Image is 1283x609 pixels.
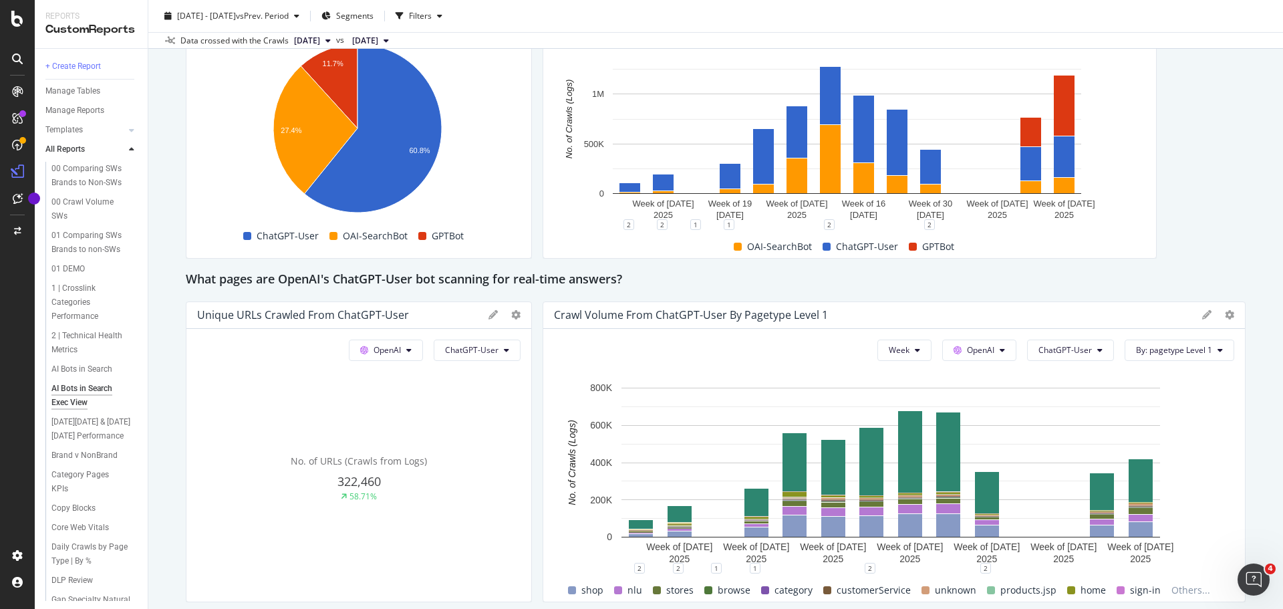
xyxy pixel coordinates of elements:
span: Week [889,344,909,356]
text: 500K [584,139,605,149]
text: 2025 [1130,554,1151,564]
div: Tooltip anchor [28,193,40,205]
div: Templates [45,123,83,137]
span: [DATE] - [DATE] [177,10,236,21]
a: All Reports [45,142,125,156]
text: 800K [590,382,612,393]
text: [DATE] [850,210,877,220]
span: OpenAI [374,344,401,356]
text: [DATE] [917,210,944,220]
span: ChatGPT-User [257,228,319,244]
div: Daily Crawls by Page Type | By % [51,540,130,568]
div: 2 [865,563,875,574]
text: 0 [607,531,612,542]
svg: A chart. [197,37,517,225]
div: Filters [409,10,432,21]
svg: A chart. [554,37,1139,225]
text: 200K [590,495,612,505]
svg: A chart. [554,381,1228,568]
div: 2 [634,563,645,574]
text: 2025 [654,210,673,220]
a: 00 Crawl Volume SWs [51,195,138,223]
div: 1 | Crosslink Categories Performance [51,281,130,324]
div: Reports [45,11,137,22]
span: vs [336,34,347,46]
div: DLP Review [51,574,93,588]
div: 1 [750,563,760,574]
span: GPTBot [922,239,954,255]
text: Week of 16 [842,199,886,209]
text: 2025 [823,554,843,564]
div: Unique URLs Crawled from ChatGPT-UserOpenAIChatGPT-UserNo. of URLs (Crawls from Logs)322,46058.71% [186,301,532,602]
text: Week of [DATE] [954,541,1020,552]
span: 2025 Jul. 30th [294,35,320,47]
div: 2 [824,219,835,230]
span: products.jsp [1000,582,1056,598]
span: browse [718,582,750,598]
div: Core Web Vitals [51,521,109,535]
div: 1 [690,219,701,230]
a: [DATE][DATE] & [DATE][DATE] Performance [51,415,138,443]
button: [DATE] - [DATE]vsPrev. Period [159,5,305,27]
div: 2 | Technical Health Metrics [51,329,128,357]
a: 1 | Crosslink Categories Performance [51,281,138,324]
div: Manage Reports [45,104,104,118]
div: Black Friday & Cyber Monday Performance [51,415,131,443]
button: [DATE] [289,33,336,49]
a: Templates [45,123,125,137]
span: GPTBot [432,228,464,244]
text: 2025 [787,210,807,220]
text: 60.8% [409,146,430,154]
div: What pages are OpenAI's ChatGPT-User bot scanning for real-time answers? [186,269,1246,291]
span: 322,460 [337,473,381,489]
span: stores [666,582,694,598]
div: 2 [623,219,634,230]
div: Category Pages KPIs [51,468,126,496]
text: Week of [DATE] [1107,541,1173,552]
text: [DATE] [716,210,744,220]
text: 2025 [1054,210,1074,220]
a: Manage Tables [45,84,138,98]
a: 00 Comparing SWs Brands to Non-SWs [51,162,138,190]
span: unknown [935,582,976,598]
div: 00 Comparing SWs Brands to Non-SWs [51,162,131,190]
text: 2025 [669,554,690,564]
text: Week of 19 [708,199,752,209]
a: Core Web Vitals [51,521,138,535]
a: DLP Review [51,574,138,588]
span: OAI-SearchBot [343,228,408,244]
button: [DATE] [347,33,394,49]
button: OpenAI [942,340,1016,361]
a: 2 | Technical Health Metrics [51,329,138,357]
a: + Create Report [45,59,138,74]
span: 2025 Apr. 16th [352,35,378,47]
span: 4 [1265,564,1276,574]
button: Segments [316,5,379,27]
button: Week [877,340,932,361]
div: 2 [924,219,935,230]
div: CustomReports [45,22,137,37]
div: Data crossed with the Crawls [180,35,289,47]
button: OpenAI [349,340,423,361]
a: AI Bots in Search Exec View [51,382,138,410]
span: No. of URLs (Crawls from Logs) [291,455,427,467]
text: 2025 [899,554,920,564]
text: 400K [590,457,612,468]
span: vs Prev. Period [236,10,289,21]
div: Copy Blocks [51,501,96,515]
text: 1M [592,89,604,99]
a: Copy Blocks [51,501,138,515]
text: 2025 [988,210,1007,220]
div: 2 [657,219,668,230]
div: 2 [673,563,684,574]
text: 27.4% [281,126,301,134]
span: By: pagetype Level 1 [1136,344,1212,356]
div: Crawl Volume from ChatGPT-User by pagetype Level 1 [554,308,828,322]
span: Segments [336,10,374,21]
text: Week of [DATE] [967,199,1028,209]
a: 01 DEMO [51,262,138,276]
div: 58.71% [349,491,377,502]
text: Week of [DATE] [646,541,712,552]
